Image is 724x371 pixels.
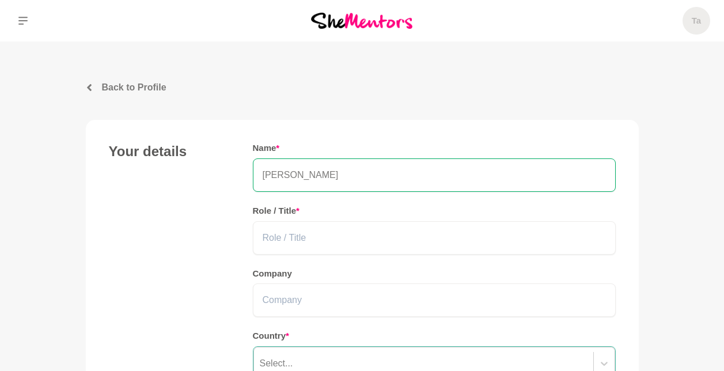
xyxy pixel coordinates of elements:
div: Select... [260,357,293,370]
input: Company [253,283,616,317]
img: She Mentors Logo [311,13,412,28]
p: Back to Profile [102,81,166,94]
h5: Country [253,331,616,342]
h5: Role / Title [253,206,616,217]
input: Role / Title [253,221,616,255]
h5: Ta [692,16,701,26]
h5: Name [253,143,616,154]
input: Name [253,158,616,192]
h5: Company [253,268,616,279]
a: Ta [683,7,710,35]
h4: Your details [109,143,230,160]
a: Back to Profile [86,81,639,94]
